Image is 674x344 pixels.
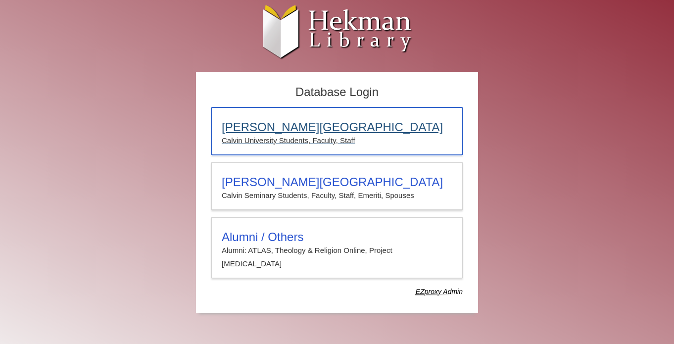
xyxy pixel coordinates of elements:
dfn: Use Alumni login [416,288,463,295]
summary: Alumni / OthersAlumni: ATLAS, Theology & Religion Online, Project [MEDICAL_DATA] [222,230,452,270]
h2: Database Login [206,82,468,102]
a: [PERSON_NAME][GEOGRAPHIC_DATA]Calvin University Students, Faculty, Staff [211,107,463,155]
a: [PERSON_NAME][GEOGRAPHIC_DATA]Calvin Seminary Students, Faculty, Staff, Emeriti, Spouses [211,162,463,210]
p: Calvin University Students, Faculty, Staff [222,134,452,147]
p: Calvin Seminary Students, Faculty, Staff, Emeriti, Spouses [222,189,452,202]
h3: [PERSON_NAME][GEOGRAPHIC_DATA] [222,120,452,134]
h3: [PERSON_NAME][GEOGRAPHIC_DATA] [222,175,452,189]
h3: Alumni / Others [222,230,452,244]
p: Alumni: ATLAS, Theology & Religion Online, Project [MEDICAL_DATA] [222,244,452,270]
